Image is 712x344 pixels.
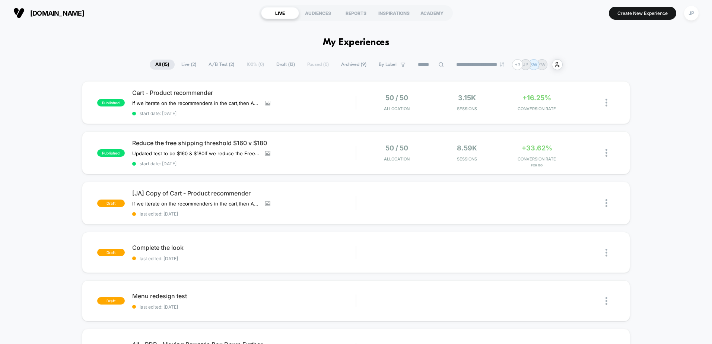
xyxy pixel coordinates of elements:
div: JP [684,6,699,20]
button: Create New Experience [609,7,676,20]
span: +33.62% [522,144,552,152]
span: draft [97,249,125,256]
span: 3.15k [458,94,476,102]
span: CONVERSION RATE [504,156,570,162]
span: 50 / 50 [385,144,408,152]
span: draft [97,200,125,207]
img: close [605,297,607,305]
span: Allocation [384,106,410,111]
span: Reduce the free shipping threshold $160 v $180 [132,139,356,147]
span: Sessions [434,156,500,162]
button: [DOMAIN_NAME] [11,7,86,19]
span: published [97,99,125,106]
span: last edited: [DATE] [132,304,356,310]
span: published [97,149,125,157]
span: last edited: [DATE] [132,211,356,217]
span: By Label [379,62,397,67]
span: draft [97,297,125,305]
span: [DOMAIN_NAME] [30,9,84,17]
span: Sessions [434,106,500,111]
span: 8.59k [457,144,477,152]
span: 50 / 50 [385,94,408,102]
div: ACADEMY [413,7,451,19]
span: for 160 [504,163,570,167]
span: Archived ( 9 ) [336,60,372,70]
div: LIVE [261,7,299,19]
p: ZW [538,62,546,67]
div: REPORTS [337,7,375,19]
span: +16.25% [522,94,551,102]
span: Cart - Product recommender [132,89,356,96]
h1: My Experiences [323,37,390,48]
span: last edited: [DATE] [132,256,356,261]
span: CONVERSION RATE [504,106,570,111]
span: If we iterate on the recommenders in the cart,then AOV will increase,because personalisation in t... [132,100,260,106]
img: Visually logo [13,7,25,19]
img: close [605,99,607,106]
span: If we iterate on the recommenders in the cart,then AOV will increase,because personalisation in t... [132,201,260,207]
span: Updated test to be $160 & $180If we reduce the Free Shipping threshold to $150,$160 & $180,then c... [132,150,260,156]
img: close [605,249,607,257]
span: Draft ( 13 ) [271,60,301,70]
span: Live ( 2 ) [176,60,202,70]
span: start date: [DATE] [132,111,356,116]
span: Allocation [384,156,410,162]
span: [JA] Copy of Cart - Product recommender [132,189,356,197]
img: close [605,149,607,157]
img: end [500,62,504,67]
span: start date: [DATE] [132,161,356,166]
div: + 3 [512,59,523,70]
button: JP [682,6,701,21]
img: close [605,199,607,207]
span: Menu redesign test [132,292,356,300]
div: AUDIENCES [299,7,337,19]
div: INSPIRATIONS [375,7,413,19]
span: All ( 15 ) [150,60,175,70]
span: Complete the look [132,244,356,251]
span: A/B Test ( 2 ) [203,60,240,70]
p: SW [530,62,537,67]
p: JP [523,62,528,67]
